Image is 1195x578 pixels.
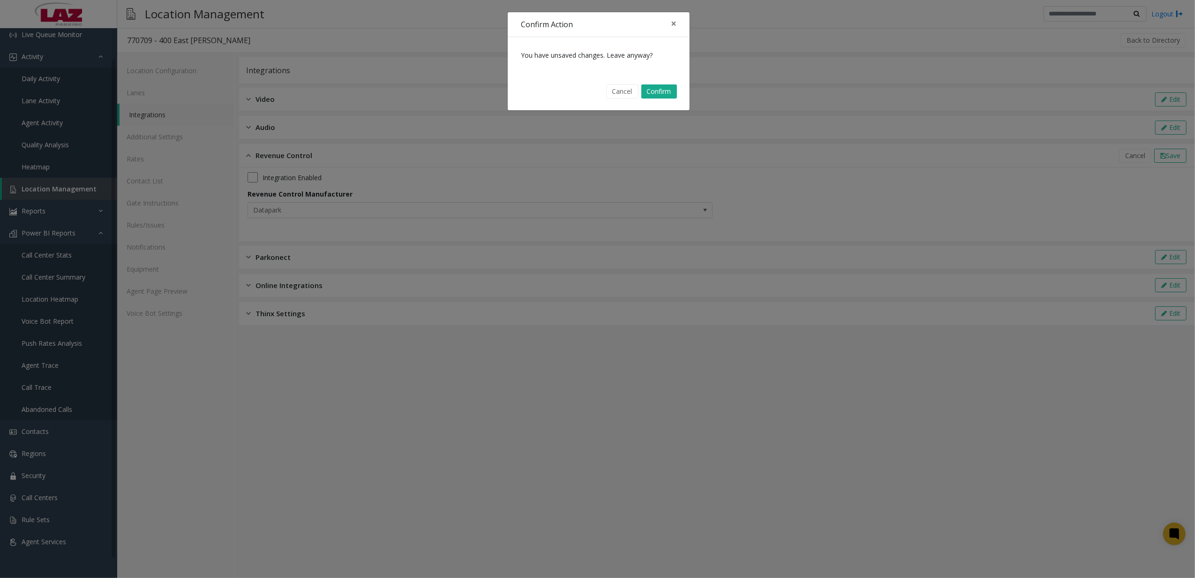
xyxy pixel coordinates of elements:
[508,37,690,73] div: You have unsaved changes. Leave anyway?
[664,12,683,35] button: Close
[641,84,677,99] button: Confirm
[606,84,639,99] button: Cancel
[521,19,573,30] h4: Confirm Action
[671,17,676,30] span: ×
